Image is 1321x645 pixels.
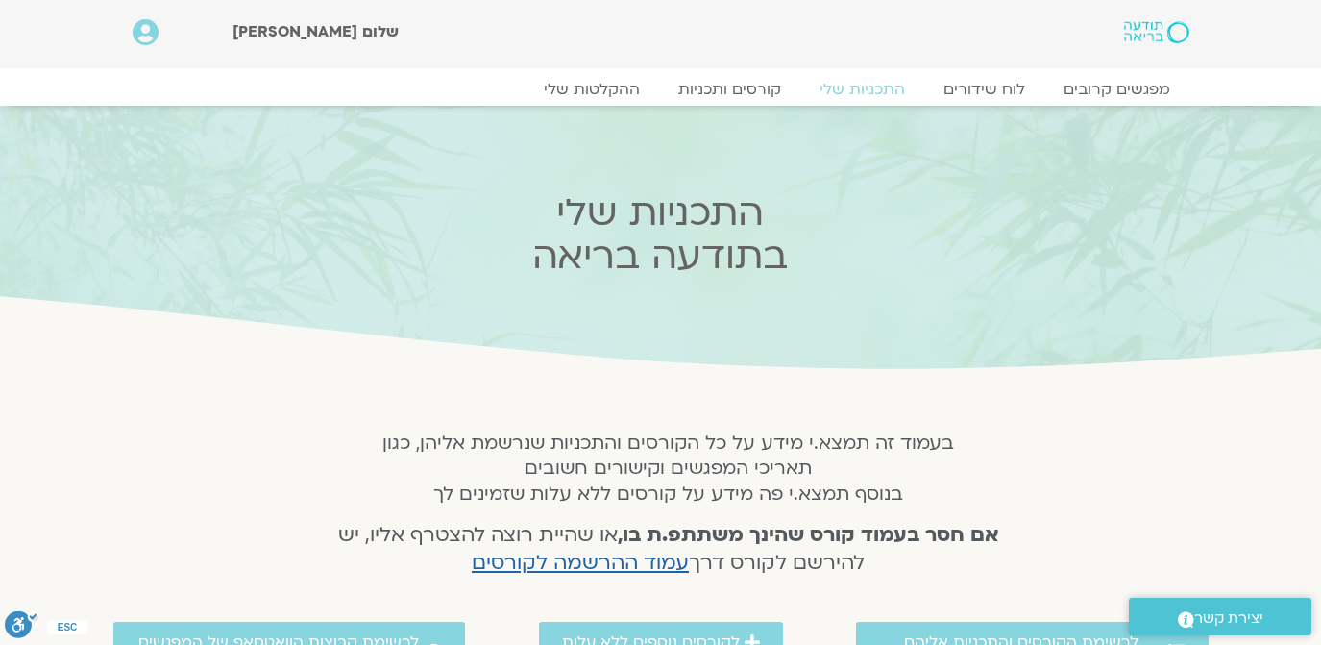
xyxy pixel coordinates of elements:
a: עמוד ההרשמה לקורסים [472,549,689,577]
nav: Menu [133,80,1189,99]
h4: או שהיית רוצה להצטרף אליו, יש להירשם לקורס דרך [312,522,1024,578]
span: יצירת קשר [1194,606,1263,632]
a: לוח שידורים [924,80,1044,99]
h5: בעמוד זה תמצא.י מידע על כל הקורסים והתכניות שנרשמת אליהן, כגון תאריכי המפגשים וקישורים חשובים בנו... [312,431,1024,507]
a: יצירת קשר [1129,598,1311,635]
span: שלום [PERSON_NAME] [232,21,399,42]
a: ההקלטות שלי [525,80,659,99]
a: מפגשים קרובים [1044,80,1189,99]
strong: אם חסר בעמוד קורס שהינך משתתפ.ת בו, [618,521,999,549]
a: קורסים ותכניות [659,80,800,99]
a: התכניות שלי [800,80,924,99]
h2: התכניות שלי בתודעה בריאה [283,191,1037,278]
